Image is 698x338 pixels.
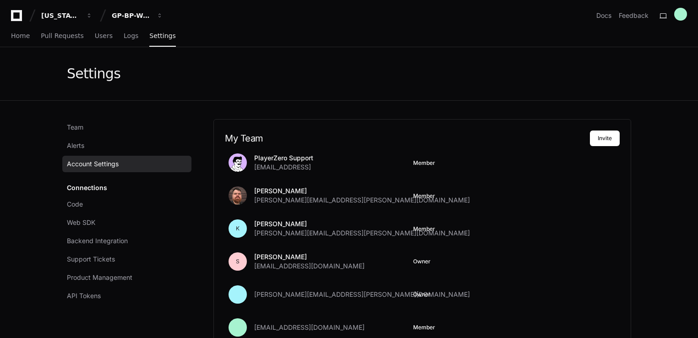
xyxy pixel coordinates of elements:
a: Logs [124,26,138,47]
div: [US_STATE] Pacific [41,11,81,20]
span: [EMAIL_ADDRESS] [254,163,311,172]
span: Home [11,33,30,38]
span: Support Tickets [67,255,115,264]
span: Owner [413,291,431,298]
button: Member [413,159,435,167]
span: [EMAIL_ADDRESS][DOMAIN_NAME] [254,262,365,271]
a: Docs [596,11,611,20]
button: GP-BP-WoodProducts [108,7,167,24]
span: [PERSON_NAME][EMAIL_ADDRESS][PERSON_NAME][DOMAIN_NAME] [254,196,470,205]
a: Users [95,26,113,47]
button: Feedback [619,11,649,20]
span: Member [413,324,435,331]
p: [PERSON_NAME] [254,186,470,196]
span: Web SDK [67,218,95,227]
span: [EMAIL_ADDRESS][DOMAIN_NAME] [254,323,365,332]
h1: S [236,258,240,265]
a: Code [62,196,191,213]
a: Alerts [62,137,191,154]
span: Owner [413,258,431,265]
button: Invite [590,131,620,146]
h2: My Team [225,133,590,144]
a: Account Settings [62,156,191,172]
a: Product Management [62,269,191,286]
span: Team [67,123,83,132]
div: Settings [67,65,120,82]
p: [PERSON_NAME] [254,219,470,229]
a: Web SDK [62,214,191,231]
span: Settings [149,33,175,38]
img: avatar [229,153,247,172]
span: Account Settings [67,159,119,169]
img: avatar [229,186,247,205]
h1: K [236,225,240,232]
span: Users [95,33,113,38]
a: Support Tickets [62,251,191,267]
a: API Tokens [62,288,191,304]
a: Backend Integration [62,233,191,249]
span: Logs [124,33,138,38]
span: Product Management [67,273,132,282]
p: [PERSON_NAME] [254,252,365,262]
a: Settings [149,26,175,47]
p: PlayerZero Support [254,153,313,163]
a: Team [62,119,191,136]
span: [PERSON_NAME][EMAIL_ADDRESS][PERSON_NAME][DOMAIN_NAME] [254,229,470,238]
a: Pull Requests [41,26,83,47]
span: [PERSON_NAME][EMAIL_ADDRESS][PERSON_NAME][DOMAIN_NAME] [254,290,470,299]
a: Home [11,26,30,47]
button: [US_STATE] Pacific [38,7,96,24]
span: Backend Integration [67,236,128,245]
button: Member [413,192,435,200]
span: Pull Requests [41,33,83,38]
span: Alerts [67,141,84,150]
button: Member [413,225,435,233]
span: API Tokens [67,291,101,300]
div: GP-BP-WoodProducts [112,11,151,20]
span: Code [67,200,83,209]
